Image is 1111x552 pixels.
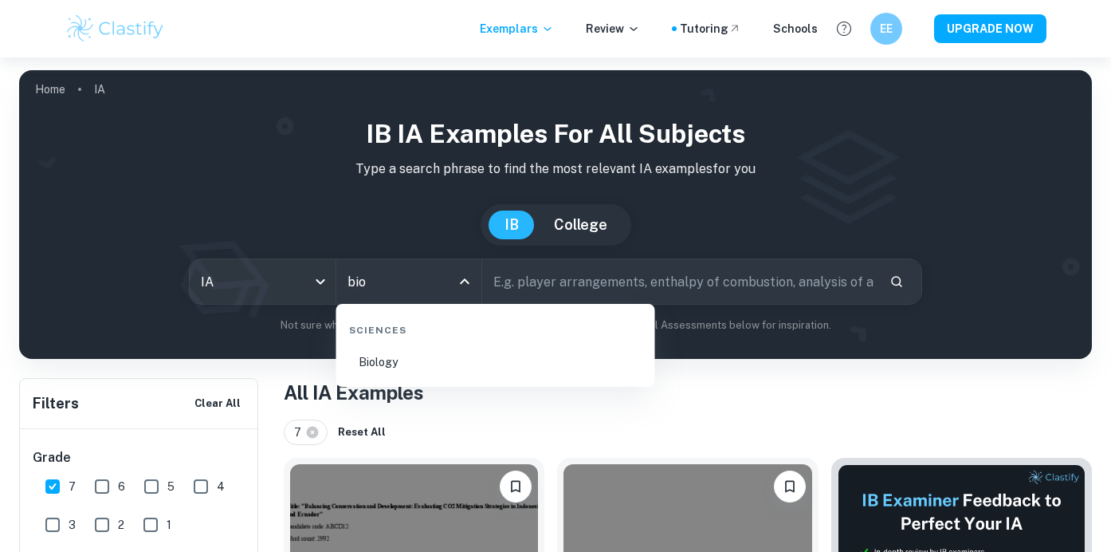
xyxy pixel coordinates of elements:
[774,471,806,503] button: Bookmark
[830,15,858,42] button: Help and Feedback
[773,20,818,37] a: Schools
[33,392,79,415] h6: Filters
[94,81,105,98] p: IA
[680,20,741,37] a: Tutoring
[35,78,65,101] a: Home
[453,270,476,293] button: Close
[334,420,390,444] button: Reset All
[538,211,623,239] button: College
[870,13,902,45] button: EE
[586,20,640,37] p: Review
[482,259,877,304] input: E.g. player arrangements, enthalpy of combustion, analysis of a big city...
[19,70,1092,359] img: profile cover
[69,478,76,495] span: 7
[118,516,124,534] span: 2
[343,310,649,344] div: Sciences
[934,14,1046,43] button: UPGRADE NOW
[32,115,1079,153] h1: IB IA examples for all subjects
[167,516,171,534] span: 1
[489,211,535,239] button: IB
[500,471,532,503] button: Bookmark
[32,317,1079,333] p: Not sure what to search for? You can always look through our example Internal Assessments below f...
[32,160,1079,179] p: Type a search phrase to find the most relevant IA examples for you
[883,268,910,295] button: Search
[33,448,246,467] h6: Grade
[118,478,125,495] span: 6
[69,516,76,534] span: 3
[343,344,649,380] li: Biology
[217,478,225,495] span: 4
[65,13,166,45] img: Clastify logo
[284,420,328,445] div: 7
[190,392,245,416] button: Clear All
[167,478,175,495] span: 5
[190,259,336,304] div: IA
[480,20,554,37] p: Exemplars
[294,424,308,441] span: 7
[877,20,896,37] h6: EE
[284,378,1092,407] h1: All IA Examples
